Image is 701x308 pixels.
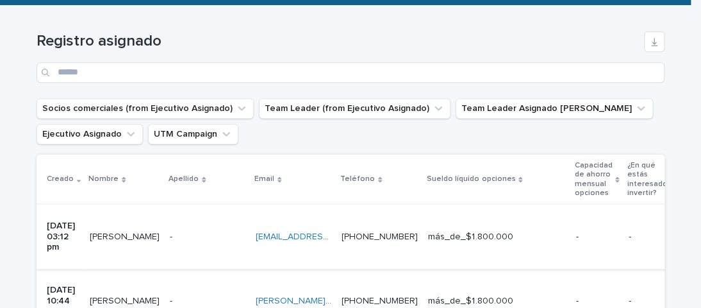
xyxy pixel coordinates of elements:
button: Team Leader Asignado LLamados [456,98,653,119]
p: más_de_$1.800.000 [428,296,565,307]
a: [EMAIL_ADDRESS][DOMAIN_NAME] [256,232,400,241]
a: [PHONE_NUMBER] [342,296,418,305]
p: - [575,232,618,243]
p: - [170,229,175,243]
p: Italo Andrade Rivas [90,229,162,243]
p: Claudio Aravena Silva [90,293,162,307]
input: Search [37,62,664,83]
a: [PERSON_NAME][EMAIL_ADDRESS][PERSON_NAME][DOMAIN_NAME] [256,296,540,305]
p: Creado [47,172,74,186]
button: UTM Campaign [148,124,238,144]
p: - [170,293,175,307]
p: ¿En qué estás interesado invertir? [627,158,668,201]
h1: Registro asignado [37,32,639,51]
p: - [629,296,673,307]
p: más_de_$1.800.000 [428,232,565,243]
button: Ejecutivo Asignado [37,124,143,144]
p: [DATE] 03:12 pm [47,221,79,253]
p: Capacidad de ahorro mensual opciones [574,158,612,201]
a: [PHONE_NUMBER] [342,232,418,241]
p: Email [254,172,274,186]
button: Socios comerciales (from Ejecutivo Asignado) [37,98,254,119]
p: Sueldo líquido opciones [427,172,515,186]
p: Teléfono [340,172,375,186]
button: Team Leader (from Ejecutivo Asignado) [259,98,450,119]
p: - [629,232,673,243]
p: - [575,296,618,307]
p: Apellido [169,172,199,186]
p: Nombre [88,172,119,186]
